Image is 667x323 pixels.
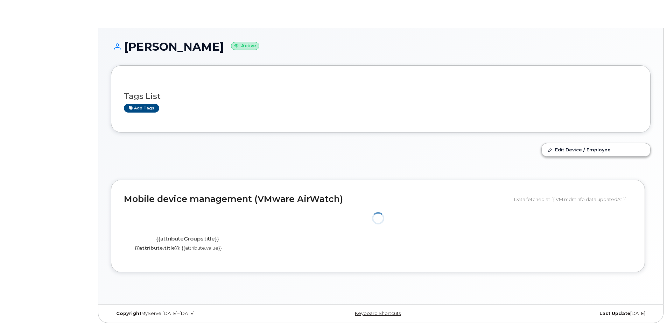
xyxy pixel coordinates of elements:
div: [DATE] [471,311,651,316]
strong: Last Update [599,311,630,316]
div: MyServe [DATE]–[DATE] [111,311,291,316]
h2: Mobile device management (VMware AirWatch) [124,194,509,204]
small: Active [231,42,259,50]
span: {{attribute.value}} [182,245,222,251]
div: Data fetched at {{ VM.mdmInfo.data.updatedAt }} [514,193,632,206]
a: Add tags [124,104,159,113]
h3: Tags List [124,92,638,101]
h4: {{attributeGroups.title}} [129,236,246,242]
h1: [PERSON_NAME] [111,41,651,53]
label: {{attribute.title}}: [135,245,181,251]
a: Keyboard Shortcuts [355,311,401,316]
strong: Copyright [116,311,141,316]
a: Edit Device / Employee [542,143,650,156]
